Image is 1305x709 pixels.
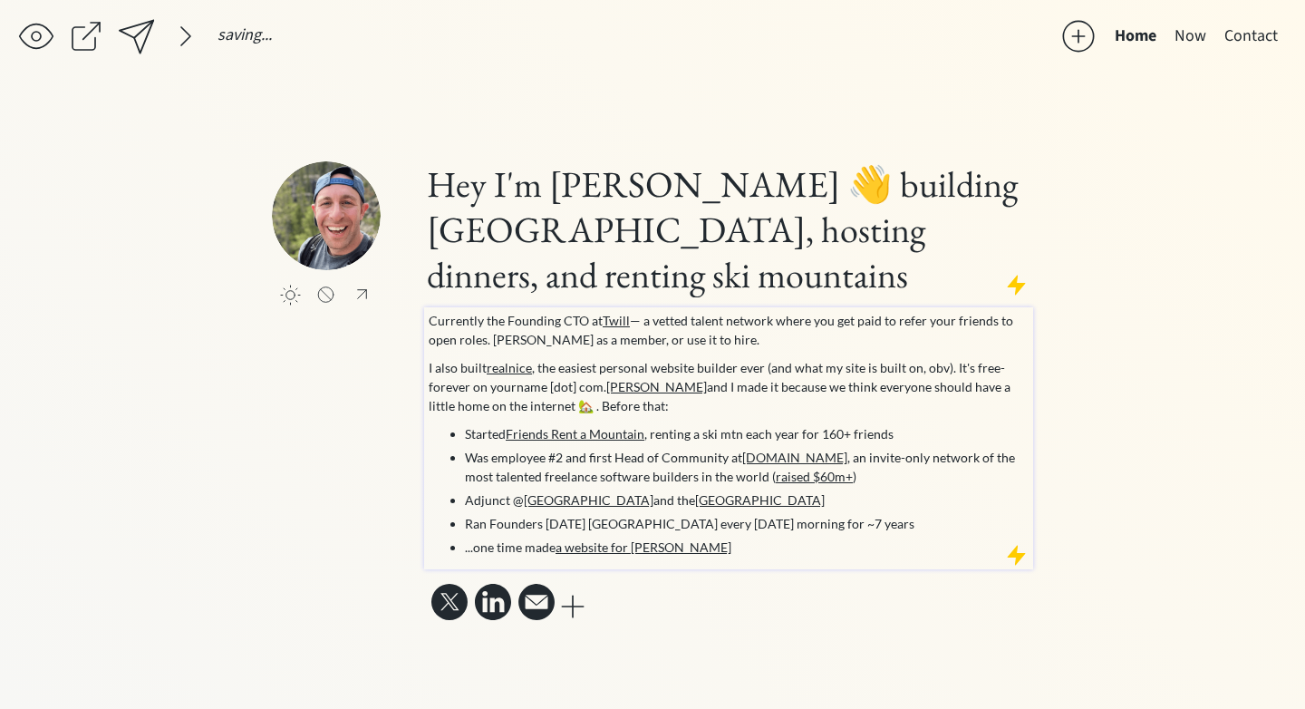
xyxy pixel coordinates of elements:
a: realnice [487,360,532,375]
button: Now [1165,18,1215,54]
a: [DOMAIN_NAME] [742,450,847,465]
li: Was employee #2 and first Head of Community at , an invite-only network of the most talented free... [465,448,1029,486]
p: Currently the Founding CTO at — a vetted talent network where you get paid to refer your friends ... [429,311,1029,349]
div: saving... [217,27,272,44]
a: Friends Rent a Mountain [506,426,644,442]
li: Ran Founders [DATE] [GEOGRAPHIC_DATA] every [DATE] morning for ~7 years [465,514,1029,533]
p: I also built , the easiest personal website builder ever (and what my site is built on, obv). It'... [429,358,1029,415]
h1: Hey I'm [PERSON_NAME] 👋 building [GEOGRAPHIC_DATA], hosting dinners, and renting ski mountains [427,161,1030,297]
li: Adjunct @ and the [465,490,1029,510]
button: Contact [1215,18,1287,54]
a: a website for [PERSON_NAME] [556,539,731,555]
a: [GEOGRAPHIC_DATA] [695,492,825,508]
a: [GEOGRAPHIC_DATA] [524,492,653,508]
a: Twill [603,313,630,328]
li: Started , renting a ski mtn each year for 160+ friends [465,424,1029,443]
a: raised $60m+ [776,469,853,484]
li: ...one time made [465,538,1029,557]
button: Home [1106,18,1165,54]
a: [PERSON_NAME] [606,379,707,394]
